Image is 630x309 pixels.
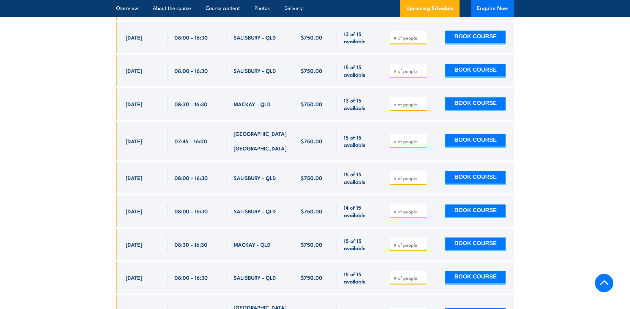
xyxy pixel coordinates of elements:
[234,130,287,152] span: [GEOGRAPHIC_DATA] - [GEOGRAPHIC_DATA]
[445,171,506,185] button: BOOK COURSE
[126,137,142,145] span: [DATE]
[445,134,506,148] button: BOOK COURSE
[393,138,424,145] input: # of people
[343,134,376,148] span: 15 of 15 available
[343,97,376,111] span: 13 of 15 available
[234,174,276,181] span: SALISBURY - QLD
[343,30,376,45] span: 13 of 15 available
[234,100,271,107] span: MACKAY - QLD
[445,64,506,78] button: BOOK COURSE
[175,137,207,145] span: 07:45 - 16:00
[445,31,506,44] button: BOOK COURSE
[301,67,322,74] span: $750.00
[234,207,276,215] span: SALISBURY - QLD
[175,174,208,181] span: 08:00 - 16:30
[301,174,322,181] span: $750.00
[234,274,276,281] span: SALISBURY - QLD
[126,207,142,215] span: [DATE]
[175,274,208,281] span: 08:00 - 16:30
[126,67,142,74] span: [DATE]
[234,34,276,41] span: SALISBURY - QLD
[343,63,376,78] span: 15 of 15 available
[126,100,142,107] span: [DATE]
[175,241,208,248] span: 08:30 - 16:30
[343,170,376,185] span: 15 of 15 available
[301,34,322,41] span: $750.00
[301,241,322,248] span: $750.00
[301,274,322,281] span: $750.00
[126,241,142,248] span: [DATE]
[393,175,424,181] input: # of people
[393,101,424,107] input: # of people
[175,100,208,107] span: 08:30 - 16:30
[343,270,376,285] span: 15 of 15 available
[445,271,506,284] button: BOOK COURSE
[343,204,376,218] span: 14 of 15 available
[234,241,271,248] span: MACKAY - QLD
[445,204,506,218] button: BOOK COURSE
[175,207,208,215] span: 08:00 - 16:30
[393,208,424,215] input: # of people
[393,35,424,41] input: # of people
[126,174,142,181] span: [DATE]
[393,242,424,248] input: # of people
[175,34,208,41] span: 08:00 - 16:30
[126,34,142,41] span: [DATE]
[175,67,208,74] span: 08:00 - 16:30
[234,67,276,74] span: SALISBURY - QLD
[126,274,142,281] span: [DATE]
[301,207,322,215] span: $750.00
[393,275,424,281] input: # of people
[445,97,506,111] button: BOOK COURSE
[393,68,424,74] input: # of people
[343,237,376,252] span: 15 of 15 available
[301,100,322,107] span: $750.00
[445,237,506,251] button: BOOK COURSE
[301,137,322,145] span: $750.00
